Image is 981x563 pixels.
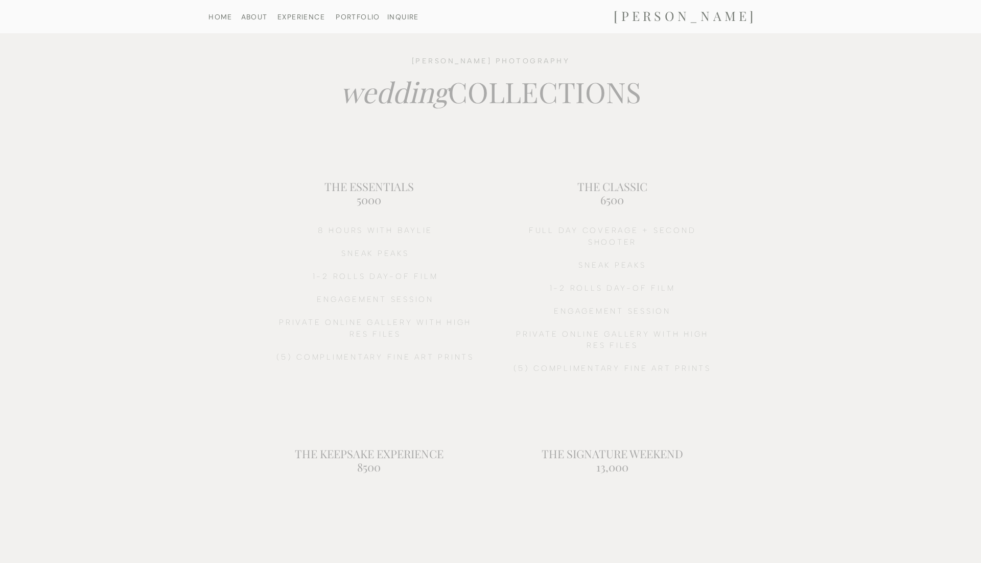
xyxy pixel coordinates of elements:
i: wedding [340,73,448,110]
a: PORTFOLIO [332,13,384,20]
h2: full day coverage + second shooter sneak peaks 1-2 ROLLS DAY-OF FILM ENGAGEMENT SESSION PRIVATE O... [508,225,716,409]
a: [PERSON_NAME] [582,8,788,25]
a: INQUIRE [384,13,422,20]
h2: THE ESSENTIALS 5000 [286,180,452,194]
h2: 8 HOURS witH BAYLIE sneak peaks 1-2 ROLLS DAY-OF FILM ENGAGEMENT SESSION PRIVATE ONLINE GALLERY W... [271,225,479,409]
a: HOME [194,13,247,20]
h2: THE SIGNATURE WEEKEND 13,000 [529,447,695,461]
h3: [PERSON_NAME] PHOTOGRAPHY [375,55,606,66]
h2: THE CLASSIC 6500 [529,180,695,194]
a: EXPERIENCE [275,13,328,20]
h2: COLLECTIONS [224,71,758,129]
a: ABOUT [228,13,281,20]
h2: THE KEEPSAKE EXPERIENCE 8500 [286,447,452,461]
